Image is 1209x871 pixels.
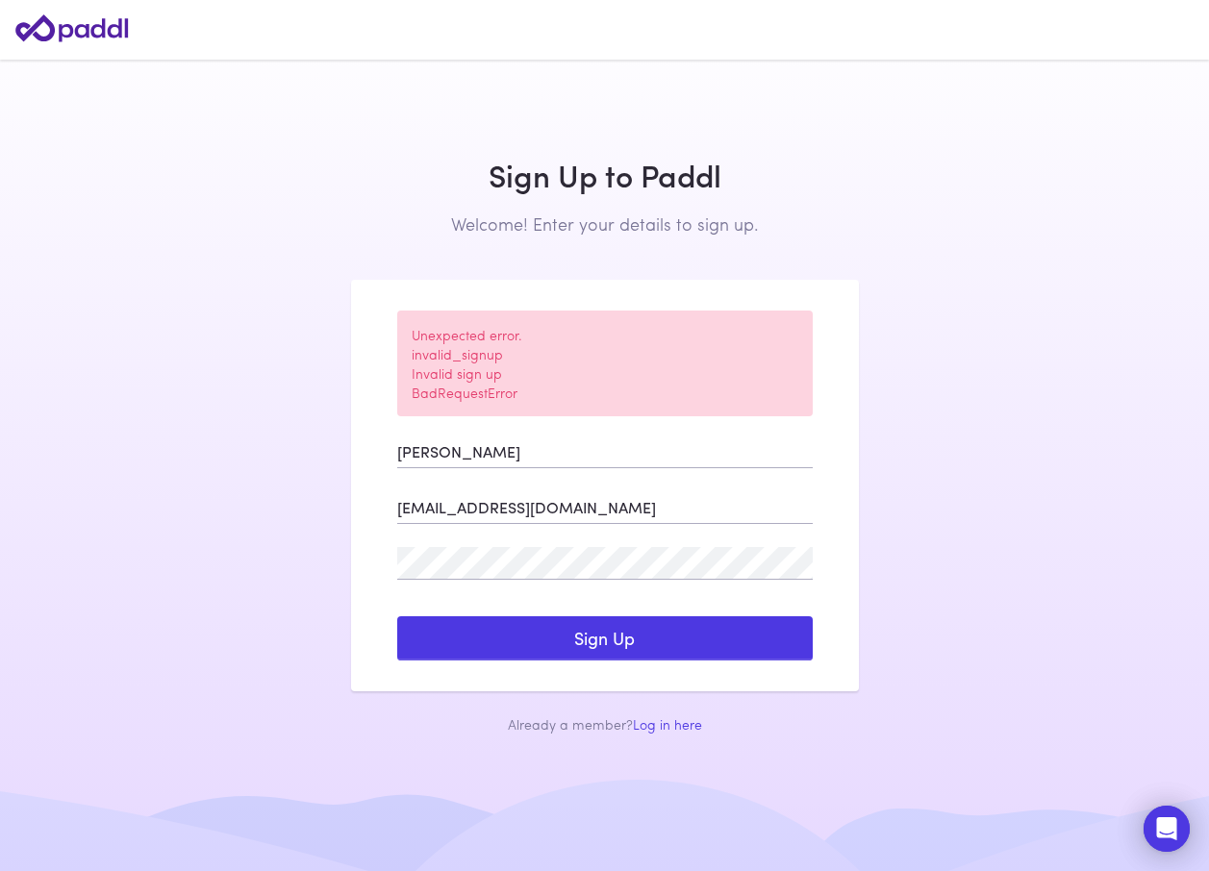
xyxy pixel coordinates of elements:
[397,491,813,524] input: Enter your Email
[633,714,702,734] a: Log in here
[397,435,813,468] input: Enter your Full Name
[351,213,859,235] h2: Welcome! Enter your details to sign up.
[351,714,859,734] div: Already a member?
[397,311,813,416] div: Unexpected error. invalid_signup Invalid sign up BadRequestError
[1144,806,1190,852] div: Open Intercom Messenger
[351,157,859,193] h1: Sign Up to Paddl
[397,616,813,660] button: Sign Up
